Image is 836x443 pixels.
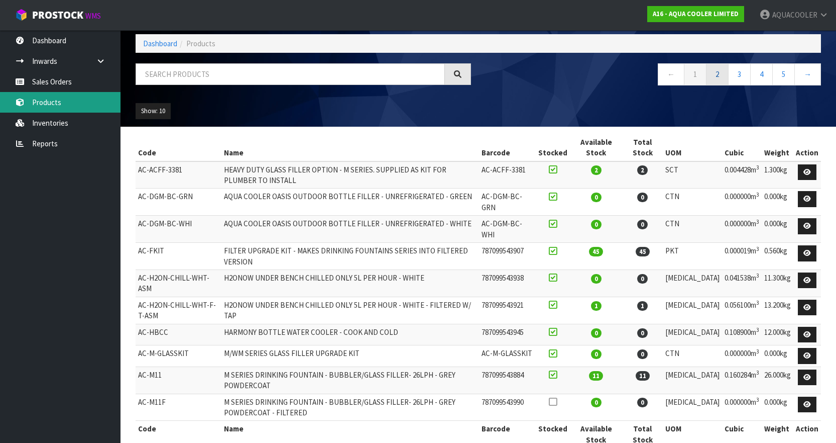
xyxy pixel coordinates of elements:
[756,369,759,376] sup: 3
[589,247,603,256] span: 45
[722,367,762,394] td: 0.160284m
[722,394,762,421] td: 0.000000m
[479,161,536,189] td: AC-ACFF-3381
[722,345,762,367] td: 0.000000m
[479,243,536,270] td: 787099543907
[136,161,221,189] td: AC-ACFF-3381
[221,270,479,297] td: H2ONOW UNDER BENCH CHILLED ONLY 5L PER HOUR - WHITE
[136,345,221,367] td: AC-M-GLASSKIT
[136,216,221,243] td: AC-DGM-BC-WHI
[756,272,759,279] sup: 3
[663,270,722,297] td: [MEDICAL_DATA]
[479,324,536,345] td: 787099543945
[762,394,793,421] td: 0.000kg
[591,274,602,284] span: 0
[591,193,602,202] span: 0
[663,297,722,324] td: [MEDICAL_DATA]
[136,394,221,421] td: AC-M11F
[793,134,821,161] th: Action
[663,161,722,189] td: SCT
[186,39,215,48] span: Products
[762,367,793,394] td: 26.000kg
[221,394,479,421] td: M SERIES DRINKING FOUNTAIN - BUBBLER/GLASS FILLER- 26LPH - GREY POWDERCOAT - FILTERED
[663,345,722,367] td: CTN
[479,189,536,216] td: AC-DGM-BC-GRN
[637,193,648,202] span: 0
[570,134,623,161] th: Available Stock
[143,39,177,48] a: Dashboard
[756,245,759,252] sup: 3
[756,396,759,403] sup: 3
[762,161,793,189] td: 1.300kg
[637,274,648,284] span: 0
[772,10,817,20] span: AQUACOOLER
[756,326,759,333] sup: 3
[756,299,759,306] sup: 3
[663,216,722,243] td: CTN
[722,270,762,297] td: 0.041538m
[762,297,793,324] td: 13.200kg
[591,349,602,359] span: 0
[663,134,722,161] th: UOM
[722,134,762,161] th: Cubic
[722,189,762,216] td: 0.000000m
[221,345,479,367] td: M/WM SERIES GLASS FILLER UPGRADE KIT
[722,161,762,189] td: 0.004428m
[663,324,722,345] td: [MEDICAL_DATA]
[684,63,706,85] a: 1
[653,10,739,18] strong: A16 - AQUA COOLER LIMITED
[479,297,536,324] td: 787099543921
[591,328,602,338] span: 0
[762,189,793,216] td: 0.000kg
[756,164,759,171] sup: 3
[728,63,751,85] a: 3
[591,301,602,311] span: 1
[221,297,479,324] td: H2ONOW UNDER BENCH CHILLED ONLY 5L PER HOUR - WHITE - FILTERED W/ TAP
[591,398,602,407] span: 0
[750,63,773,85] a: 4
[136,324,221,345] td: AC-HBCC
[479,134,536,161] th: Barcode
[136,367,221,394] td: AC-M11
[221,134,479,161] th: Name
[479,367,536,394] td: 787099543884
[136,243,221,270] td: AC-FKIT
[762,243,793,270] td: 0.560kg
[32,9,83,22] span: ProStock
[722,243,762,270] td: 0.000019m
[479,394,536,421] td: 787099543990
[15,9,28,21] img: cube-alt.png
[623,134,663,161] th: Total Stock
[794,63,821,85] a: →
[772,63,795,85] a: 5
[637,349,648,359] span: 0
[591,220,602,229] span: 0
[722,324,762,345] td: 0.108900m
[658,63,684,85] a: ←
[221,243,479,270] td: FILTER UPGRADE KIT - MAKES DRINKING FOUNTAINS SERIES INTO FILTERED VERSION
[762,324,793,345] td: 12.000kg
[722,216,762,243] td: 0.000000m
[762,345,793,367] td: 0.000kg
[221,324,479,345] td: HARMONY BOTTLE WATER COOLER - COOK AND COLD
[136,270,221,297] td: AC-H2ON-CHILL-WHT-ASM
[136,63,445,85] input: Search products
[636,371,650,381] span: 11
[663,189,722,216] td: CTN
[136,297,221,324] td: AC-H2ON-CHILL-WHT-F-T-ASM
[136,103,171,119] button: Show: 10
[762,270,793,297] td: 11.300kg
[637,220,648,229] span: 0
[637,328,648,338] span: 0
[663,394,722,421] td: [MEDICAL_DATA]
[762,216,793,243] td: 0.000kg
[591,165,602,175] span: 2
[221,216,479,243] td: AQUA COOLER OASIS OUTDOOR BOTTLE FILLER - UNREFRIGERATED - WHITE
[479,345,536,367] td: AC-M-GLASSKIT
[663,243,722,270] td: PKT
[756,348,759,355] sup: 3
[762,134,793,161] th: Weight
[589,371,603,381] span: 11
[221,367,479,394] td: M SERIES DRINKING FOUNTAIN - BUBBLER/GLASS FILLER- 26LPH - GREY POWDERCOAT
[85,11,101,21] small: WMS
